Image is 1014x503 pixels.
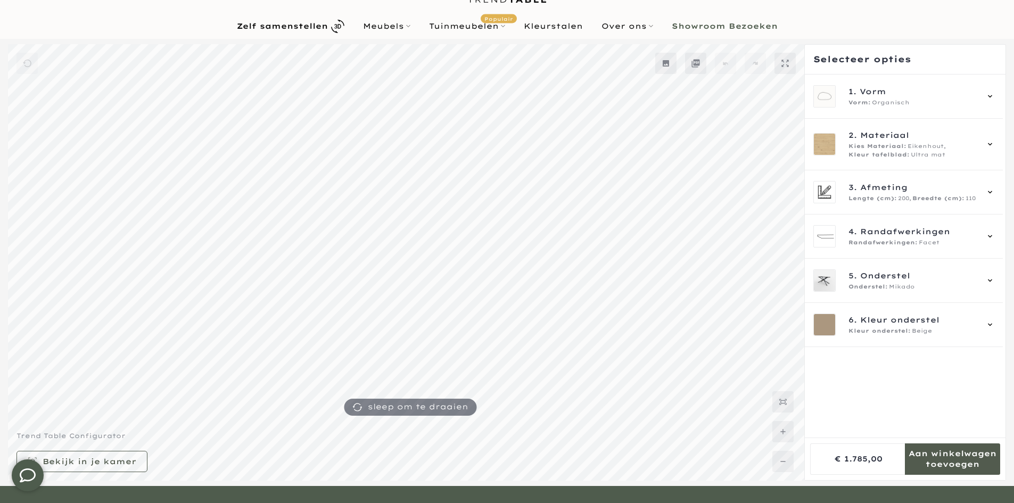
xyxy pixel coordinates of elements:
b: Zelf samenstellen [237,22,328,30]
iframe: toggle-frame [1,449,54,502]
a: Meubels [353,20,419,32]
a: Kleurstalen [514,20,592,32]
a: TuinmeubelenPopulair [419,20,514,32]
a: Zelf samenstellen [227,17,353,36]
a: Showroom Bezoeken [662,20,787,32]
b: Showroom Bezoeken [672,22,778,30]
a: Over ons [592,20,662,32]
span: Populair [481,14,517,23]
